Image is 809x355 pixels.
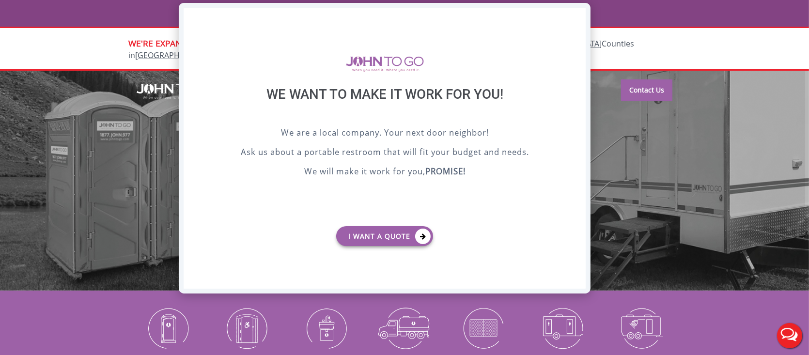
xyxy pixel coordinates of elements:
a: I want a Quote [336,226,433,246]
button: Live Chat [770,316,809,355]
div: X [571,8,586,24]
b: PROMISE! [425,166,466,177]
div: We want to make it work for you! [208,86,561,126]
p: Ask us about a portable restroom that will fit your budget and needs. [208,146,561,160]
p: We are a local company. Your next door neighbor! [208,126,561,141]
img: logo of viptogo [346,56,424,72]
p: We will make it work for you, [208,165,561,180]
